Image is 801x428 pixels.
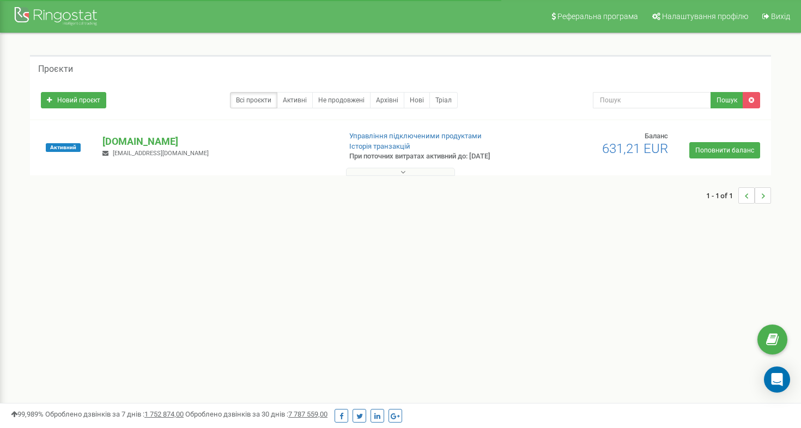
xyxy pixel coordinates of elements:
[602,141,668,156] span: 631,21 EUR
[45,410,184,418] span: Оброблено дзвінків за 7 днів :
[429,92,458,108] a: Тріал
[11,410,44,418] span: 99,989%
[113,150,209,157] span: [EMAIL_ADDRESS][DOMAIN_NAME]
[645,132,668,140] span: Баланс
[370,92,404,108] a: Архівні
[349,142,410,150] a: Історія транзакцій
[349,132,482,140] a: Управління підключеними продуктами
[230,92,277,108] a: Всі проєкти
[662,12,748,21] span: Налаштування профілю
[312,92,371,108] a: Не продовжені
[706,176,771,215] nav: ...
[38,64,73,74] h5: Проєкти
[349,151,517,162] p: При поточних витратах активний до: [DATE]
[706,187,738,204] span: 1 - 1 of 1
[711,92,743,108] button: Пошук
[288,410,327,418] u: 7 787 559,00
[41,92,106,108] a: Новий проєкт
[764,366,790,393] div: Open Intercom Messenger
[593,92,712,108] input: Пошук
[185,410,327,418] span: Оброблено дзвінків за 30 днів :
[404,92,430,108] a: Нові
[277,92,313,108] a: Активні
[557,12,638,21] span: Реферальна програма
[771,12,790,21] span: Вихід
[46,143,81,152] span: Активний
[102,134,331,149] p: [DOMAIN_NAME]
[689,142,760,158] a: Поповнити баланс
[144,410,184,418] u: 1 752 874,00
